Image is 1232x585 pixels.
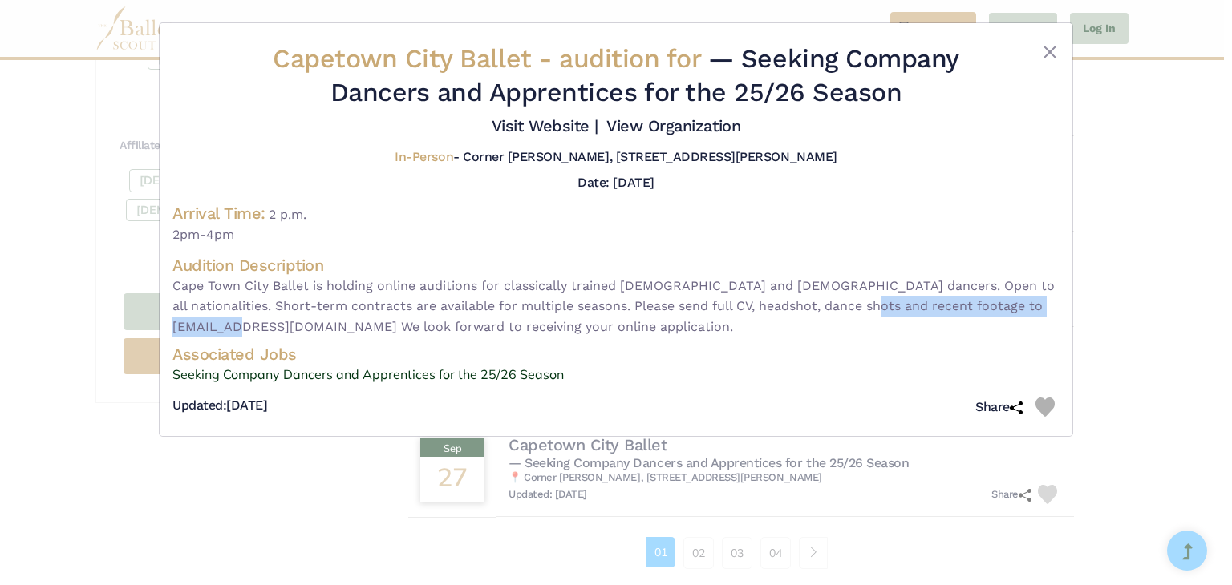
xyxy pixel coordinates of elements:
span: Capetown City Ballet - [273,43,708,74]
span: Updated: [172,397,226,413]
span: audition for [559,43,700,74]
h5: Date: [DATE] [577,175,654,190]
h4: Associated Jobs [172,344,1060,365]
h5: Share [975,399,1023,416]
span: 2 p.m. [269,207,306,222]
span: Cape Town City Ballet is holding online auditions for classically trained [DEMOGRAPHIC_DATA] and ... [172,276,1060,337]
span: 2pm-4pm [172,224,1060,245]
span: In-Person [395,149,453,164]
a: Seeking Company Dancers and Apprentices for the 25/26 Season [172,365,1060,385]
span: — Seeking Company Dancers and Apprentices for the 25/26 Season [330,43,959,107]
h5: [DATE] [172,397,267,414]
a: Visit Website | [492,116,598,135]
h4: Arrival Time: [172,204,265,223]
h4: Audition Description [172,255,1060,276]
a: View Organization [606,116,740,135]
h5: - Corner [PERSON_NAME], [STREET_ADDRESS][PERSON_NAME] [395,149,837,166]
button: Close [1040,42,1060,62]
